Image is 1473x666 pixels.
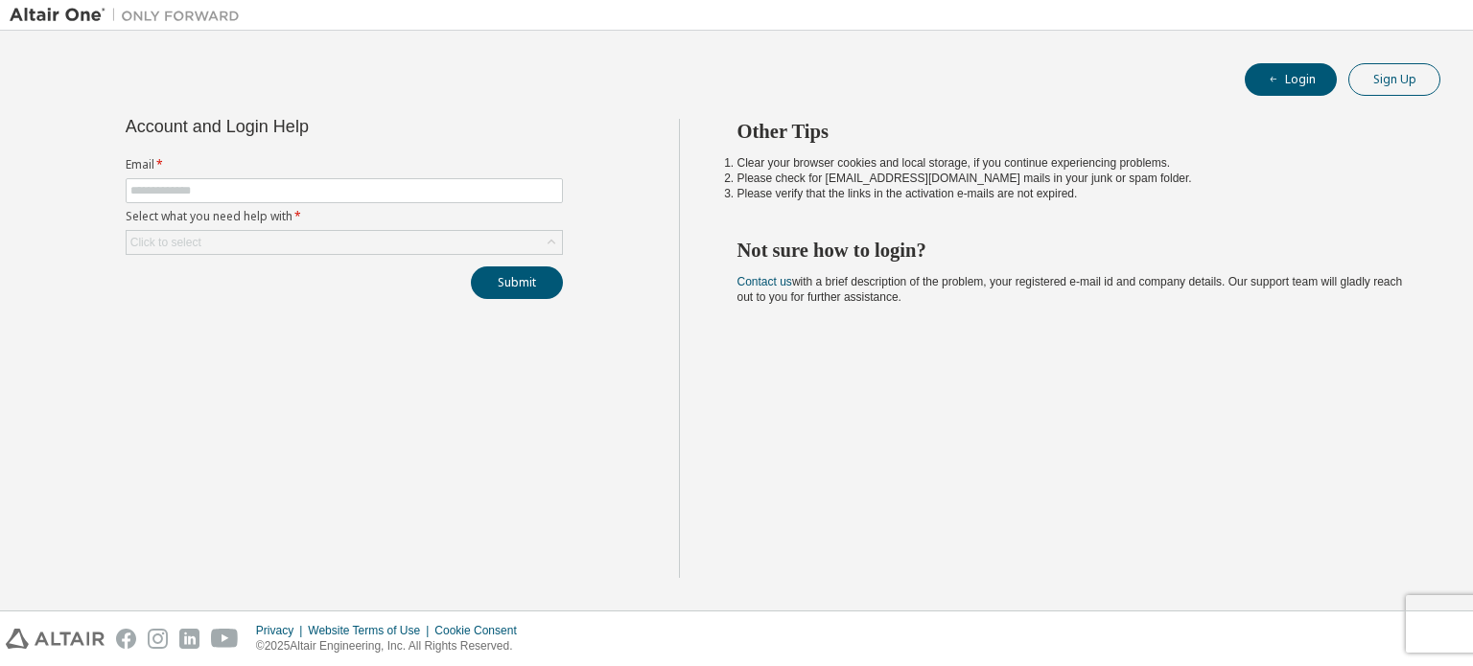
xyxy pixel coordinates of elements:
img: altair_logo.svg [6,629,105,649]
div: Click to select [130,235,201,250]
div: Privacy [256,623,308,638]
p: © 2025 Altair Engineering, Inc. All Rights Reserved. [256,638,528,655]
li: Clear your browser cookies and local storage, if you continue experiencing problems. [737,155,1407,171]
img: linkedin.svg [179,629,199,649]
div: Cookie Consent [434,623,527,638]
img: Altair One [10,6,249,25]
span: with a brief description of the problem, your registered e-mail id and company details. Our suppo... [737,275,1403,304]
h2: Not sure how to login? [737,238,1407,263]
div: Click to select [127,231,562,254]
h2: Other Tips [737,119,1407,144]
button: Login [1245,63,1337,96]
img: instagram.svg [148,629,168,649]
img: youtube.svg [211,629,239,649]
div: Website Terms of Use [308,623,434,638]
a: Contact us [737,275,792,288]
label: Email [126,157,563,172]
img: facebook.svg [116,629,136,649]
li: Please check for [EMAIL_ADDRESS][DOMAIN_NAME] mails in your junk or spam folder. [737,171,1407,186]
button: Submit [471,266,563,299]
div: Account and Login Help [126,119,476,134]
button: Sign Up [1348,63,1440,96]
label: Select what you need help with [126,209,563,224]
li: Please verify that the links in the activation e-mails are not expired. [737,186,1407,201]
